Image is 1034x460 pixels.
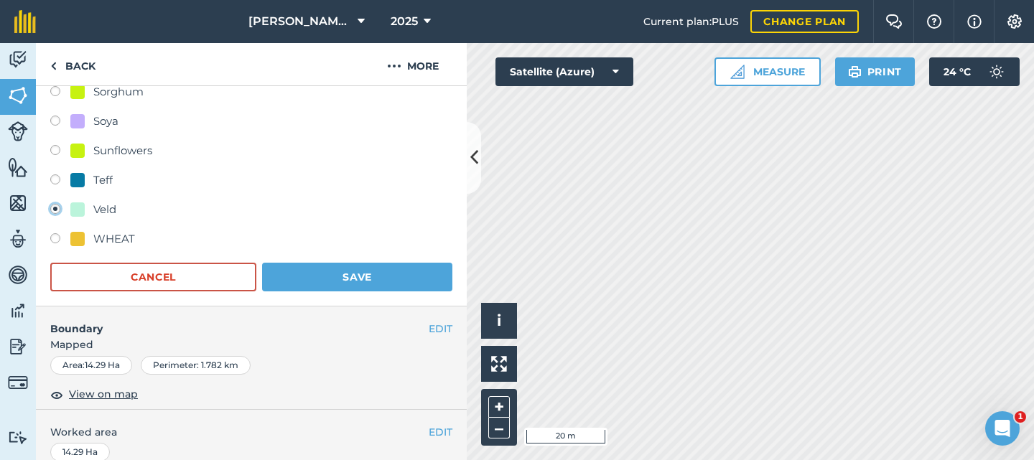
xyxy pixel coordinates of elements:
[50,386,63,403] img: svg+xml;base64,PHN2ZyB4bWxucz0iaHR0cDovL3d3dy53My5vcmcvMjAwMC9zdmciIHdpZHRoPSIxOCIgaGVpZ2h0PSIyNC...
[50,57,57,75] img: svg+xml;base64,PHN2ZyB4bWxucz0iaHR0cDovL3d3dy53My5vcmcvMjAwMC9zdmciIHdpZHRoPSI5IiBoZWlnaHQ9IjI0Ii...
[848,63,862,80] img: svg+xml;base64,PHN2ZyB4bWxucz0iaHR0cDovL3d3dy53My5vcmcvMjAwMC9zdmciIHdpZHRoPSIxOSIgaGVpZ2h0PSIyNC...
[967,13,982,30] img: svg+xml;base64,PHN2ZyB4bWxucz0iaHR0cDovL3d3dy53My5vcmcvMjAwMC9zdmciIHdpZHRoPSIxNyIgaGVpZ2h0PSIxNy...
[730,65,745,79] img: Ruler icon
[944,57,971,86] span: 24 ° C
[750,10,859,33] a: Change plan
[643,14,739,29] span: Current plan : PLUS
[8,192,28,214] img: svg+xml;base64,PHN2ZyB4bWxucz0iaHR0cDovL3d3dy53My5vcmcvMjAwMC9zdmciIHdpZHRoPSI1NiIgaGVpZ2h0PSI2MC...
[359,43,467,85] button: More
[387,57,401,75] img: svg+xml;base64,PHN2ZyB4bWxucz0iaHR0cDovL3d3dy53My5vcmcvMjAwMC9zdmciIHdpZHRoPSIyMCIgaGVpZ2h0PSIyNC...
[69,386,138,402] span: View on map
[8,431,28,444] img: svg+xml;base64,PD94bWwgdmVyc2lvbj0iMS4wIiBlbmNvZGluZz0idXRmLTgiPz4KPCEtLSBHZW5lcmF0b3I6IEFkb2JlIE...
[262,263,452,291] button: Save
[391,13,418,30] span: 2025
[429,321,452,337] button: EDIT
[8,300,28,321] img: svg+xml;base64,PD94bWwgdmVyc2lvbj0iMS4wIiBlbmNvZGluZz0idXRmLTgiPz4KPCEtLSBHZW5lcmF0b3I6IEFkb2JlIE...
[497,311,501,329] span: i
[8,372,28,393] img: svg+xml;base64,PD94bWwgdmVyc2lvbj0iMS4wIiBlbmNvZGluZz0idXRmLTgiPz4KPCEtLSBHZW5lcmF0b3I6IEFkb2JlIE...
[93,230,135,248] div: WHEAT
[488,418,510,438] button: –
[93,172,113,189] div: Teff
[1006,14,1023,29] img: A cog icon
[14,10,36,33] img: fieldmargin Logo
[93,113,118,130] div: Soya
[93,83,144,100] div: Sorghum
[885,14,903,29] img: Two speech bubbles overlapping with the left bubble in the forefront
[8,228,28,250] img: svg+xml;base64,PD94bWwgdmVyc2lvbj0iMS4wIiBlbmNvZGluZz0idXRmLTgiPz4KPCEtLSBHZW5lcmF0b3I6IEFkb2JlIE...
[93,201,116,218] div: Veld
[495,57,633,86] button: Satellite (Azure)
[36,43,110,85] a: Back
[50,263,256,291] button: Cancel
[429,424,452,440] button: EDIT
[835,57,916,86] button: Print
[50,386,138,403] button: View on map
[93,142,152,159] div: Sunflowers
[8,264,28,286] img: svg+xml;base64,PD94bWwgdmVyc2lvbj0iMS4wIiBlbmNvZGluZz0idXRmLTgiPz4KPCEtLSBHZW5lcmF0b3I6IEFkb2JlIE...
[8,49,28,70] img: svg+xml;base64,PD94bWwgdmVyc2lvbj0iMS4wIiBlbmNvZGluZz0idXRmLTgiPz4KPCEtLSBHZW5lcmF0b3I6IEFkb2JlIE...
[1015,411,1026,423] span: 1
[926,14,943,29] img: A question mark icon
[50,356,132,375] div: Area : 14.29 Ha
[929,57,1020,86] button: 24 °C
[982,57,1011,86] img: svg+xml;base64,PD94bWwgdmVyc2lvbj0iMS4wIiBlbmNvZGluZz0idXRmLTgiPz4KPCEtLSBHZW5lcmF0b3I6IEFkb2JlIE...
[714,57,821,86] button: Measure
[8,156,28,178] img: svg+xml;base64,PHN2ZyB4bWxucz0iaHR0cDovL3d3dy53My5vcmcvMjAwMC9zdmciIHdpZHRoPSI1NiIgaGVpZ2h0PSI2MC...
[36,306,429,337] h4: Boundary
[481,303,517,339] button: i
[50,424,452,440] span: Worked area
[985,411,1020,446] iframe: Intercom live chat
[8,85,28,106] img: svg+xml;base64,PHN2ZyB4bWxucz0iaHR0cDovL3d3dy53My5vcmcvMjAwMC9zdmciIHdpZHRoPSI1NiIgaGVpZ2h0PSI2MC...
[488,396,510,418] button: +
[491,356,507,372] img: Four arrows, one pointing top left, one top right, one bottom right and the last bottom left
[8,336,28,357] img: svg+xml;base64,PD94bWwgdmVyc2lvbj0iMS4wIiBlbmNvZGluZz0idXRmLTgiPz4KPCEtLSBHZW5lcmF0b3I6IEFkb2JlIE...
[248,13,352,30] span: [PERSON_NAME] Farms
[141,356,251,375] div: Perimeter : 1.782 km
[8,121,28,141] img: svg+xml;base64,PD94bWwgdmVyc2lvbj0iMS4wIiBlbmNvZGluZz0idXRmLTgiPz4KPCEtLSBHZW5lcmF0b3I6IEFkb2JlIE...
[36,337,467,352] span: Mapped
